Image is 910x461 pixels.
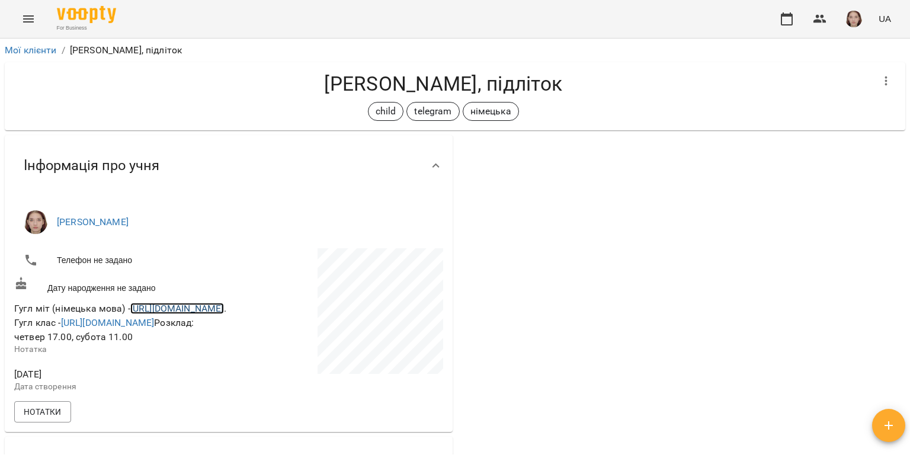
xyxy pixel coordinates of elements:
a: [PERSON_NAME] [57,216,129,228]
span: [DATE] [14,367,226,382]
span: Нотатки [24,405,62,419]
button: Нотатки [14,401,71,422]
p: [PERSON_NAME], підліток [70,43,182,57]
div: telegram [406,102,459,121]
li: Телефон не задано [14,248,226,272]
span: Інформація про учня [24,156,159,175]
nav: breadcrumb [5,43,905,57]
span: For Business [57,24,116,32]
div: child [368,102,404,121]
p: child [376,104,396,119]
img: 50a5fa3d6630a4ff757b9b266931e032.png [845,11,862,27]
p: Дата створення [14,381,226,393]
a: [URL][DOMAIN_NAME] [61,317,155,328]
div: німецька [463,102,519,121]
li: / [62,43,65,57]
a: [URL][DOMAIN_NAME] [130,303,224,314]
img: Voopty Logo [57,6,116,23]
img: Івченко Олександра Богданівна [24,210,47,234]
div: Інформація про учня [5,135,453,196]
p: німецька [470,104,511,119]
div: Дату народження не задано [12,274,229,296]
a: Мої клієнти [5,44,57,56]
p: telegram [414,104,451,119]
span: Гугл міт (німецька мова) - . Гугл клас - Розклад: четвер 17.00, субота 11.00 [14,303,226,342]
button: Menu [14,5,43,33]
span: UA [879,12,891,25]
p: Нотатка [14,344,226,356]
h4: [PERSON_NAME], підліток [14,72,872,96]
button: UA [874,8,896,30]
